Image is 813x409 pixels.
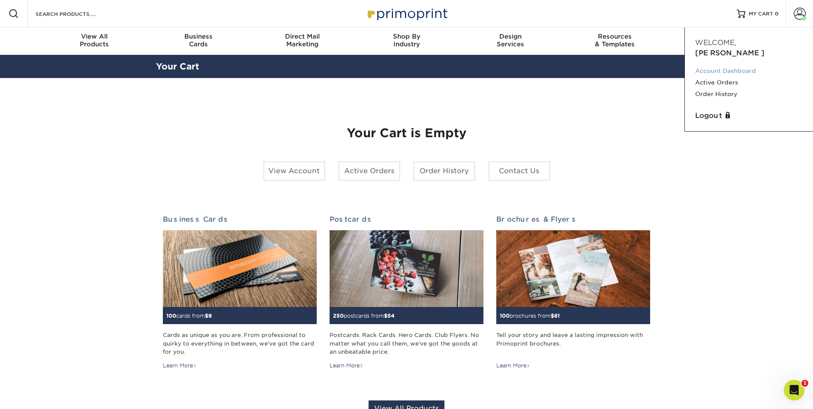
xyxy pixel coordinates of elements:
[163,126,651,141] h1: Your Cart is Empty
[695,88,803,100] a: Order History
[354,27,459,55] a: Shop ByIndustry
[166,313,176,319] span: 100
[354,33,459,40] span: Shop By
[667,33,771,48] div: & Support
[459,33,563,48] div: Services
[500,313,510,319] span: 100
[775,11,779,17] span: 0
[330,215,483,223] h2: Postcards
[496,331,650,356] div: Tell your story and leave a lasting impression with Primoprint brochures.
[695,111,803,121] a: Logout
[250,33,354,48] div: Marketing
[333,313,344,319] span: 250
[554,313,560,319] span: 61
[354,33,459,48] div: Industry
[695,65,803,77] a: Account Dashboard
[459,27,563,55] a: DesignServices
[42,33,147,48] div: Products
[330,362,363,370] div: Learn More
[146,27,250,55] a: BusinessCards
[667,27,771,55] a: Contact& Support
[695,39,736,47] span: Welcome,
[333,313,395,319] small: postcards from
[563,33,667,40] span: Resources
[364,4,450,23] img: Primoprint
[801,380,808,387] span: 1
[156,61,199,72] a: Your Cart
[330,331,483,356] div: Postcards. Rack Cards. Hero Cards. Club Flyers. No matter what you call them, we've got the goods...
[338,161,400,181] a: Active Orders
[263,161,325,181] a: View Account
[208,313,212,319] span: 9
[146,33,250,40] span: Business
[695,49,765,57] span: [PERSON_NAME]
[146,33,250,48] div: Cards
[163,331,317,356] div: Cards as unique as you are. From professional to quirky to everything in between, we've got the c...
[330,230,483,307] img: Postcards
[42,33,147,40] span: View All
[35,9,118,19] input: SEARCH PRODUCTS.....
[42,27,147,55] a: View AllProducts
[205,313,208,319] span: $
[488,161,550,181] a: Contact Us
[166,313,212,319] small: cards from
[563,27,667,55] a: Resources& Templates
[551,313,554,319] span: $
[163,362,197,370] div: Learn More
[749,10,773,18] span: MY CART
[250,33,354,40] span: Direct Mail
[496,215,650,223] h2: Brochures & Flyers
[163,215,317,370] a: Business Cards 100cards from$9 Cards as unique as you are. From professional to quirky to everyth...
[500,313,560,319] small: brochures from
[413,161,475,181] a: Order History
[695,77,803,88] a: Active Orders
[163,215,317,223] h2: Business Cards
[496,215,650,370] a: Brochures & Flyers 100brochures from$61 Tell your story and leave a lasting impression with Primo...
[496,362,530,370] div: Learn More
[163,230,317,307] img: Business Cards
[784,380,804,400] iframe: Intercom live chat
[387,313,395,319] span: 54
[384,313,387,319] span: $
[563,33,667,48] div: & Templates
[496,230,650,307] img: Brochures & Flyers
[667,33,771,40] span: Contact
[459,33,563,40] span: Design
[250,27,354,55] a: Direct MailMarketing
[330,215,483,370] a: Postcards 250postcards from$54 Postcards. Rack Cards. Hero Cards. Club Flyers. No matter what you...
